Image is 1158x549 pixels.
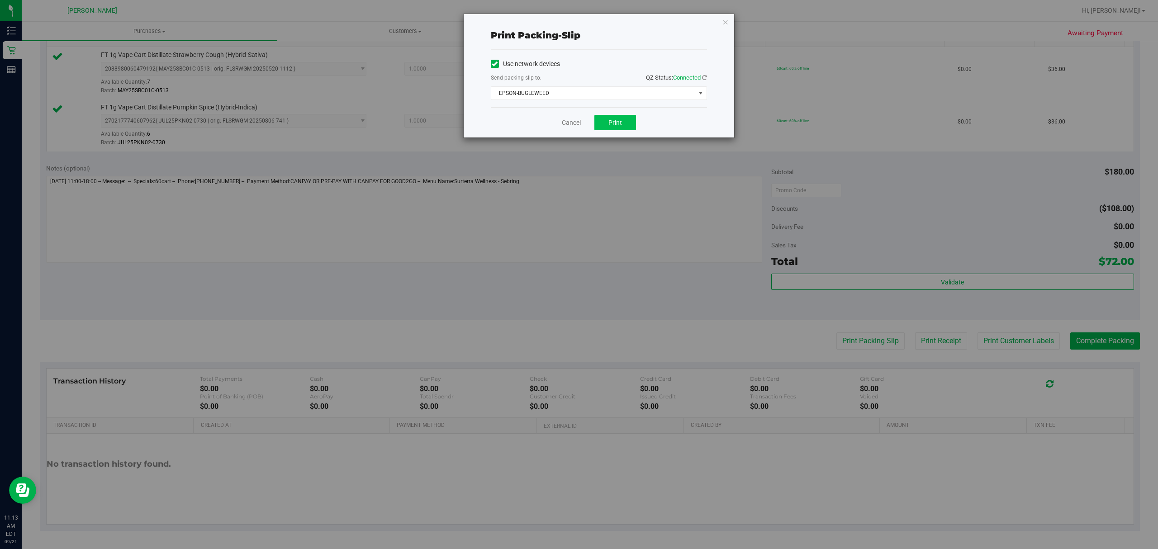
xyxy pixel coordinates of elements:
span: Print [608,119,622,126]
span: EPSON-BUGLEWEED [491,87,695,99]
label: Send packing-slip to: [491,74,541,82]
iframe: Resource center [9,477,36,504]
span: QZ Status: [646,74,707,81]
span: Connected [673,74,701,81]
label: Use network devices [491,59,560,69]
span: Print packing-slip [491,30,580,41]
a: Cancel [562,118,581,128]
button: Print [594,115,636,130]
span: select [695,87,706,99]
